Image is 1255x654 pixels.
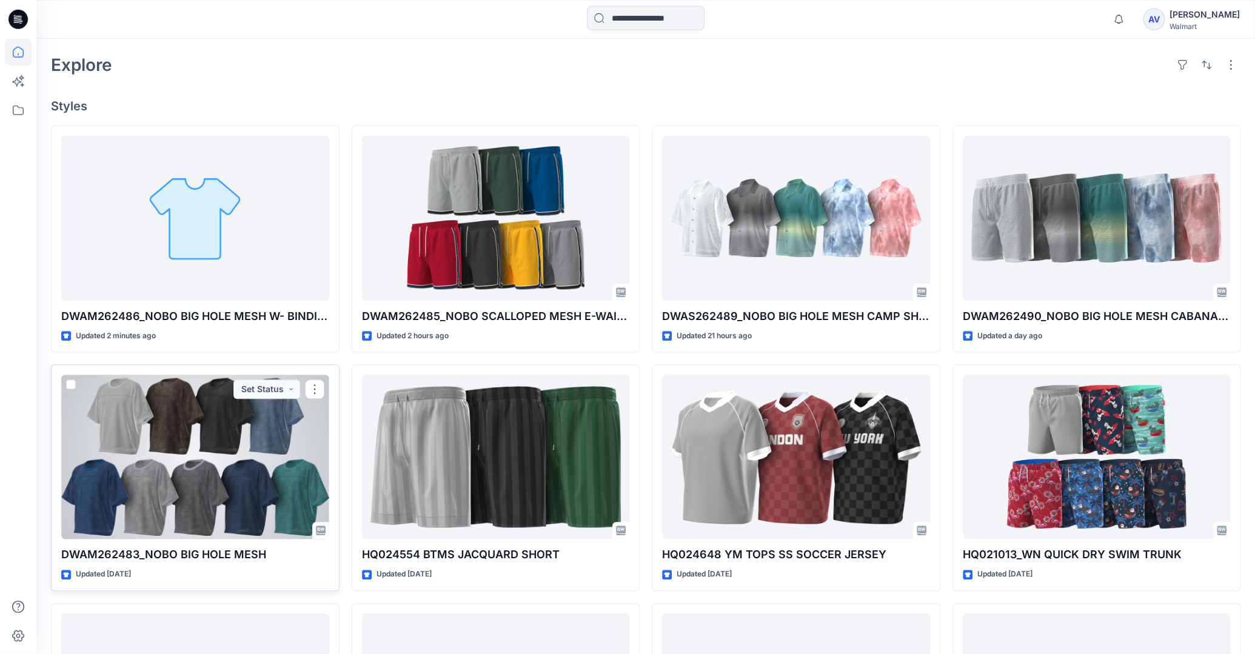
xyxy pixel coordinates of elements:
[677,330,752,342] p: Updated 21 hours ago
[362,308,630,325] p: DWAM262485_NOBO SCALLOPED MESH E-WAIST SHORT
[61,375,329,539] a: DWAM262483_NOBO BIG HOLE MESH
[662,136,930,300] a: DWAS262489_NOBO BIG HOLE MESH CAMP SHIRT
[662,308,930,325] p: DWAS262489_NOBO BIG HOLE MESH CAMP SHIRT
[662,546,930,563] p: HQ024648 YM TOPS SS SOCCER JERSEY
[963,546,1231,563] p: HQ021013_WN QUICK DRY SWIM TRUNK
[1170,22,1240,31] div: Walmart
[977,568,1032,581] p: Updated [DATE]
[61,308,329,325] p: DWAM262486_NOBO BIG HOLE MESH W- BINDING
[1170,7,1240,22] div: [PERSON_NAME]
[61,546,329,563] p: DWAM262483_NOBO BIG HOLE MESH
[376,568,432,581] p: Updated [DATE]
[963,375,1231,539] a: HQ021013_WN QUICK DRY SWIM TRUNK
[362,136,630,300] a: DWAM262485_NOBO SCALLOPED MESH E-WAIST SHORT
[1143,8,1165,30] div: AV
[51,99,1240,113] h4: Styles
[362,546,630,563] p: HQ024554 BTMS JACQUARD SHORT
[376,330,449,342] p: Updated 2 hours ago
[963,308,1231,325] p: DWAM262490_NOBO BIG HOLE MESH CABANA SHORT
[51,55,112,75] h2: Explore
[963,136,1231,300] a: DWAM262490_NOBO BIG HOLE MESH CABANA SHORT
[76,330,156,342] p: Updated 2 minutes ago
[662,375,930,539] a: HQ024648 YM TOPS SS SOCCER JERSEY
[677,568,732,581] p: Updated [DATE]
[977,330,1042,342] p: Updated a day ago
[61,136,329,300] a: DWAM262486_NOBO BIG HOLE MESH W- BINDING
[76,568,131,581] p: Updated [DATE]
[362,375,630,539] a: HQ024554 BTMS JACQUARD SHORT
